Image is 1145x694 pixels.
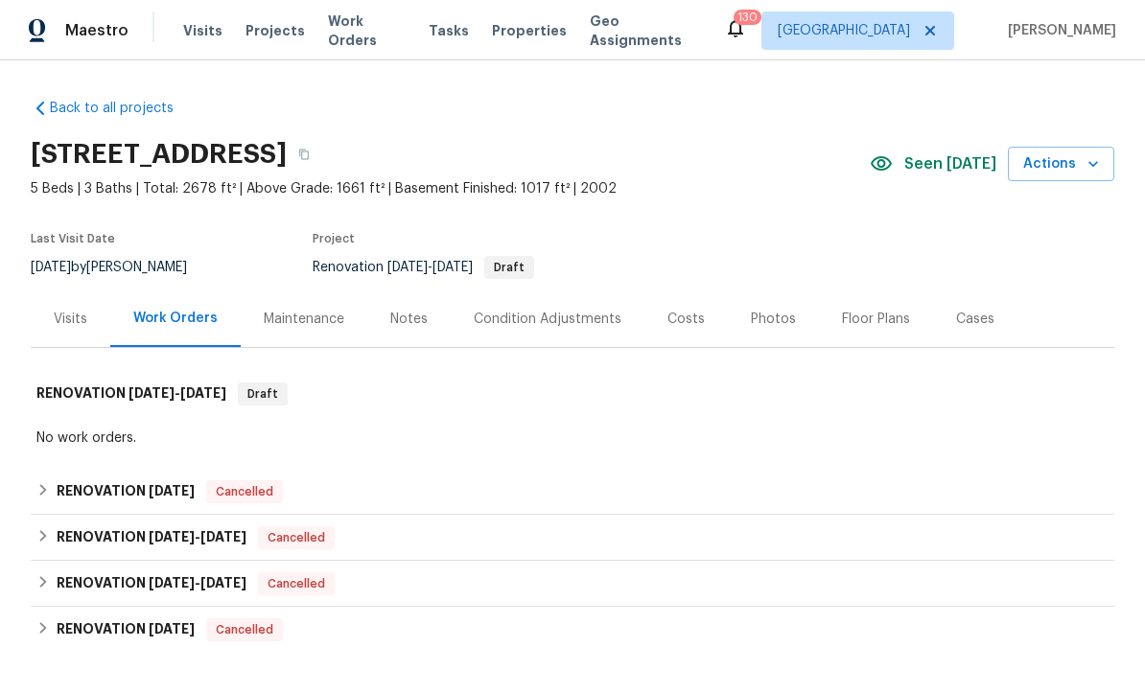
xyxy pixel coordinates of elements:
[133,309,218,328] div: Work Orders
[842,310,910,329] div: Floor Plans
[208,620,281,639] span: Cancelled
[31,233,115,244] span: Last Visit Date
[904,154,996,173] span: Seen [DATE]
[149,622,195,636] span: [DATE]
[287,137,321,172] button: Copy Address
[31,363,1114,425] div: RENOVATION [DATE]-[DATE]Draft
[667,310,705,329] div: Costs
[31,561,1114,607] div: RENOVATION [DATE]-[DATE]Cancelled
[36,382,226,405] h6: RENOVATION
[31,515,1114,561] div: RENOVATION [DATE]-[DATE]Cancelled
[129,386,226,400] span: -
[1008,147,1114,182] button: Actions
[387,261,428,274] span: [DATE]
[31,145,287,164] h2: [STREET_ADDRESS]
[1000,21,1116,40] span: [PERSON_NAME]
[956,310,994,329] div: Cases
[751,310,796,329] div: Photos
[57,618,195,641] h6: RENOVATION
[183,21,222,40] span: Visits
[31,469,1114,515] div: RENOVATION [DATE]Cancelled
[1023,152,1099,176] span: Actions
[200,530,246,544] span: [DATE]
[390,310,428,329] div: Notes
[590,12,701,50] span: Geo Assignments
[492,21,567,40] span: Properties
[313,261,534,274] span: Renovation
[129,386,175,400] span: [DATE]
[260,528,333,547] span: Cancelled
[432,261,473,274] span: [DATE]
[737,8,758,27] div: 130
[65,21,129,40] span: Maestro
[149,484,195,497] span: [DATE]
[328,12,406,50] span: Work Orders
[264,310,344,329] div: Maintenance
[57,526,246,549] h6: RENOVATION
[387,261,473,274] span: -
[313,233,355,244] span: Project
[149,530,195,544] span: [DATE]
[31,179,870,198] span: 5 Beds | 3 Baths | Total: 2678 ft² | Above Grade: 1661 ft² | Basement Finished: 1017 ft² | 2002
[260,574,333,593] span: Cancelled
[31,256,210,279] div: by [PERSON_NAME]
[54,310,87,329] div: Visits
[149,530,246,544] span: -
[486,262,532,273] span: Draft
[429,24,469,37] span: Tasks
[31,99,215,118] a: Back to all projects
[36,428,1109,448] div: No work orders.
[208,482,281,501] span: Cancelled
[180,386,226,400] span: [DATE]
[149,576,246,590] span: -
[57,480,195,503] h6: RENOVATION
[778,21,910,40] span: [GEOGRAPHIC_DATA]
[240,384,286,404] span: Draft
[200,576,246,590] span: [DATE]
[31,261,71,274] span: [DATE]
[474,310,621,329] div: Condition Adjustments
[57,572,246,595] h6: RENOVATION
[31,607,1114,653] div: RENOVATION [DATE]Cancelled
[245,21,305,40] span: Projects
[149,576,195,590] span: [DATE]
